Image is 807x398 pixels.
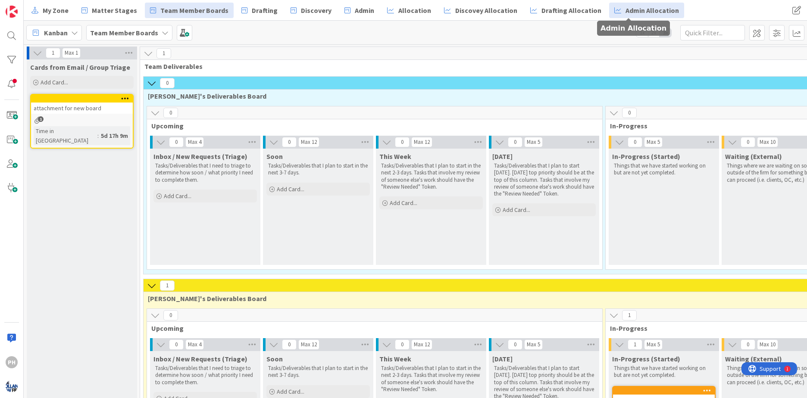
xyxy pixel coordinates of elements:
input: Quick Filter... [680,25,745,40]
span: Inbox / New Requests (Triage) [153,354,247,363]
span: Add Card... [503,206,530,214]
p: Tasks/Deliverables that I plan to start in the next 2-3 days. Tasks that involve my review of som... [381,162,481,190]
a: Admin [339,3,379,18]
span: Today [492,152,513,161]
div: Max 12 [301,140,317,144]
span: 0 [741,339,755,350]
span: 0 [628,137,642,147]
span: 0 [508,137,522,147]
span: Drafting Allocation [541,5,601,16]
p: Things that we have started working on but are not yet completed. [614,365,714,379]
span: Upcoming [151,121,591,130]
span: Support [18,1,39,12]
span: Waiting (External) [725,354,782,363]
a: Allocation [382,3,436,18]
a: Admin Allocation [609,3,684,18]
a: Discovey Allocation [439,3,522,18]
div: Max 5 [647,140,660,144]
img: avatar [6,380,18,392]
span: Add Card... [164,192,191,200]
b: Team Member Boards [90,28,158,37]
a: Matter Stages [76,3,142,18]
a: Team Member Boards [145,3,234,18]
span: Add Card... [390,199,417,207]
span: 0 [508,339,522,350]
span: Soon [266,354,283,363]
span: Soon [266,152,283,161]
a: My Zone [26,3,74,18]
span: 0 [282,137,297,147]
span: 0 [395,137,410,147]
div: PH [6,356,18,368]
span: 1 [160,280,175,291]
span: My Zone [43,5,69,16]
span: Admin Allocation [626,5,679,16]
span: 0 [160,78,175,88]
p: Tasks/Deliverables that I plan to start in the next 2-3 days. Tasks that involve my review of som... [381,365,481,393]
div: Time in [GEOGRAPHIC_DATA] [34,126,97,145]
span: This Week [379,354,411,363]
span: Add Card... [277,185,304,193]
div: Max 1 [65,51,78,55]
span: Today [492,354,513,363]
span: 1 [156,48,171,59]
span: 0 [163,310,178,320]
div: 5d 17h 9m [99,131,130,140]
span: 1 [46,48,60,58]
img: Visit kanbanzone.com [6,6,18,18]
span: Discovery [301,5,332,16]
div: Max 10 [760,140,776,144]
p: Things that we have started working on but are not yet completed. [614,162,714,177]
span: In-Progress (Started) [612,152,680,161]
span: : [97,131,99,140]
h5: Admin Allocation [601,24,666,32]
span: Inbox / New Requests (Triage) [153,152,247,161]
div: Max 4 [188,342,201,347]
span: 0 [622,108,637,118]
span: Admin [355,5,374,16]
span: 1 [628,339,642,350]
span: Add Card... [41,78,68,86]
p: Tasks/Deliverables that I plan to start [DATE]. [DATE] top priority should be at the top of this ... [494,162,594,197]
span: 1 [38,116,44,122]
span: Waiting (External) [725,152,782,161]
div: attachment for new board [31,95,133,114]
span: Cards from Email / Group Triage [30,63,130,72]
a: Drafting [236,3,283,18]
span: 1 [622,310,637,320]
div: 1 [45,3,47,10]
div: Max 12 [414,342,430,347]
div: Max 10 [760,342,776,347]
div: Max 12 [414,140,430,144]
div: Max 5 [647,342,660,347]
span: Team Member Boards [160,5,228,16]
span: 0 [169,339,184,350]
span: Drafting [252,5,278,16]
a: attachment for new boardTime in [GEOGRAPHIC_DATA]:5d 17h 9m [30,94,134,149]
div: Max 5 [527,342,540,347]
span: 0 [282,339,297,350]
p: Tasks/Deliverables that I plan to start in the next 3-7 days. [268,365,368,379]
span: Allocation [398,5,431,16]
p: Tasks/Deliverables that I plan to start in the next 3-7 days. [268,162,368,177]
span: 0 [395,339,410,350]
span: This Week [379,152,411,161]
p: Tasks/Deliverables that I need to triage to determine how soon / what priority I need to complete... [155,162,255,183]
div: Max 5 [527,140,540,144]
span: In-Progress (Started) [612,354,680,363]
a: Drafting Allocation [525,3,607,18]
span: Kanban [44,28,68,38]
div: attachment for new board [31,103,133,114]
span: Add Card... [277,388,304,395]
a: Discovery [285,3,337,18]
p: Tasks/Deliverables that I need to triage to determine how soon / what priority I need to complete... [155,365,255,386]
div: Max 12 [301,342,317,347]
span: Discovey Allocation [455,5,517,16]
div: Max 4 [188,140,201,144]
span: 0 [169,137,184,147]
span: Upcoming [151,324,591,333]
span: Matter Stages [92,5,137,16]
span: 0 [741,137,755,147]
span: 0 [163,108,178,118]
